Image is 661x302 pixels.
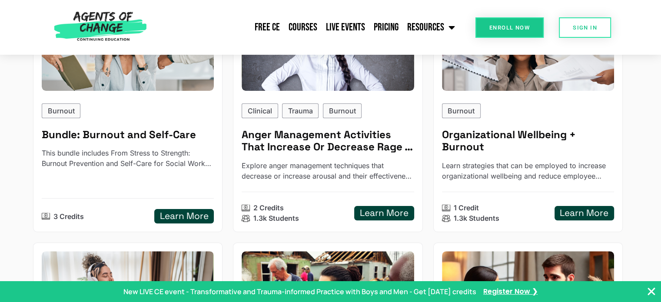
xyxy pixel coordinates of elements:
[250,17,284,38] a: Free CE
[360,208,409,219] h5: Learn More
[475,17,544,38] a: Enroll Now
[242,160,414,181] p: Explore anger management techniques that decrease or increase arousal and their effectiveness in ...
[448,106,475,116] p: Burnout
[442,160,614,181] p: Learn strategies that can be employed to increase organizational wellbeing and reduce employee bu...
[160,211,209,222] h5: Learn More
[454,202,479,213] p: 1 Credit
[560,208,608,219] h5: Learn More
[573,25,597,30] span: SIGN IN
[253,202,284,213] p: 2 Credits
[253,213,299,223] p: 1.3k Students
[442,129,614,154] h5: Organizational Wellbeing + Burnout
[42,129,214,141] h5: Bundle: Burnout and Self-Care
[403,17,459,38] a: Resources
[248,106,272,116] p: Clinical
[42,148,214,169] p: This bundle includes From Stress to Strength: Burnout Prevention and Self-Care for Social Work We...
[288,106,313,116] p: Trauma
[48,106,75,116] p: Burnout
[53,211,84,222] p: 3 Credits
[284,17,322,38] a: Courses
[559,17,611,38] a: SIGN IN
[483,287,538,296] a: Register Now ❯
[151,17,459,38] nav: Menu
[123,286,476,297] p: New LIVE CE event - Transformative and Trauma-informed Practice with Boys and Men - Get [DATE] cr...
[489,25,530,30] span: Enroll Now
[369,17,403,38] a: Pricing
[322,17,369,38] a: Live Events
[242,129,414,154] h5: Anger Management Activities That Increase Or Decrease Rage - Reading Based
[454,213,499,223] p: 1.3k Students
[646,286,657,297] button: Close Banner
[329,106,356,116] p: Burnout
